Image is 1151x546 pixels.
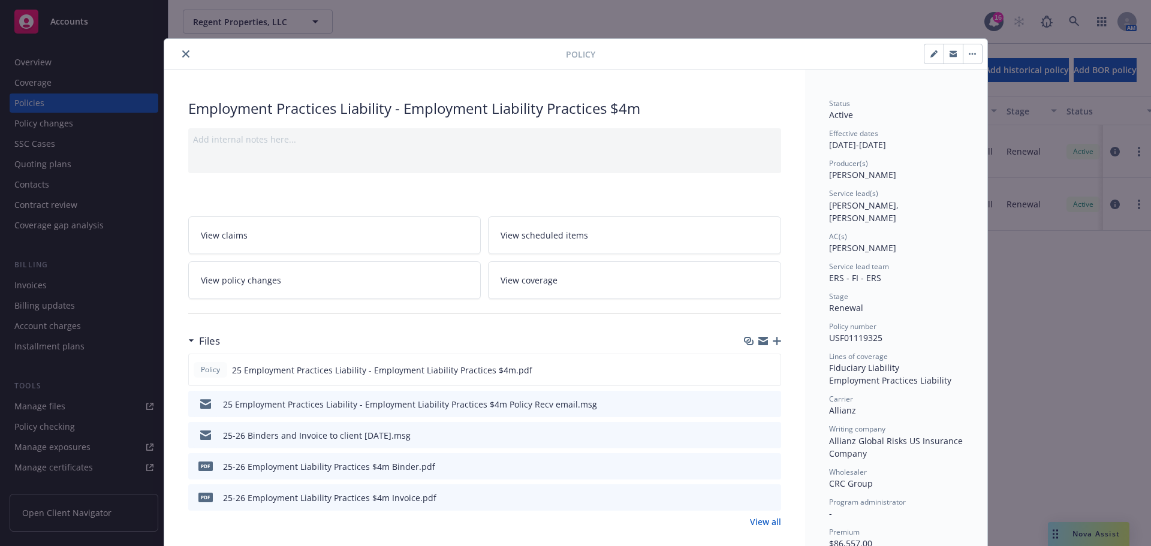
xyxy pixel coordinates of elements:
[829,424,885,434] span: Writing company
[188,333,220,349] div: Files
[193,133,776,146] div: Add internal notes here...
[829,261,889,272] span: Service lead team
[829,272,881,283] span: ERS - FI - ERS
[829,98,850,108] span: Status
[829,321,876,331] span: Policy number
[201,274,281,286] span: View policy changes
[766,460,776,473] button: preview file
[488,216,781,254] a: View scheduled items
[198,493,213,502] span: pdf
[179,47,193,61] button: close
[829,242,896,254] span: [PERSON_NAME]
[501,274,558,286] span: View coverage
[223,491,436,504] div: 25-26 Employment Liability Practices $4m Invoice.pdf
[501,229,588,242] span: View scheduled items
[223,429,411,442] div: 25-26 Binders and Invoice to client [DATE].msg
[829,128,878,138] span: Effective dates
[188,216,481,254] a: View claims
[188,98,781,119] div: Employment Practices Liability - Employment Liability Practices $4m
[198,461,213,470] span: pdf
[223,398,597,411] div: 25 Employment Practices Liability - Employment Liability Practices $4m Policy Recv email.msg
[829,508,832,519] span: -
[829,109,853,120] span: Active
[829,291,848,301] span: Stage
[829,302,863,313] span: Renewal
[829,361,963,374] div: Fiduciary Liability
[746,491,756,504] button: download file
[746,364,755,376] button: download file
[746,460,756,473] button: download file
[746,398,756,411] button: download file
[829,128,963,151] div: [DATE] - [DATE]
[188,261,481,299] a: View policy changes
[488,261,781,299] a: View coverage
[829,405,856,416] span: Allianz
[765,364,776,376] button: preview file
[829,527,860,537] span: Premium
[829,374,963,387] div: Employment Practices Liability
[223,460,435,473] div: 25-26 Employment Liability Practices $4m Binder.pdf
[829,231,847,242] span: AC(s)
[829,351,888,361] span: Lines of coverage
[829,332,882,343] span: USF01119325
[199,333,220,349] h3: Files
[829,188,878,198] span: Service lead(s)
[232,364,532,376] span: 25 Employment Practices Liability - Employment Liability Practices $4m.pdf
[829,169,896,180] span: [PERSON_NAME]
[746,429,756,442] button: download file
[829,467,867,477] span: Wholesaler
[829,497,906,507] span: Program administrator
[829,200,901,224] span: [PERSON_NAME], [PERSON_NAME]
[829,478,873,489] span: CRC Group
[766,491,776,504] button: preview file
[198,364,222,375] span: Policy
[750,515,781,528] a: View all
[766,398,776,411] button: preview file
[829,394,853,404] span: Carrier
[829,435,965,459] span: Allianz Global Risks US Insurance Company
[566,48,595,61] span: Policy
[766,429,776,442] button: preview file
[829,158,868,168] span: Producer(s)
[201,229,248,242] span: View claims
